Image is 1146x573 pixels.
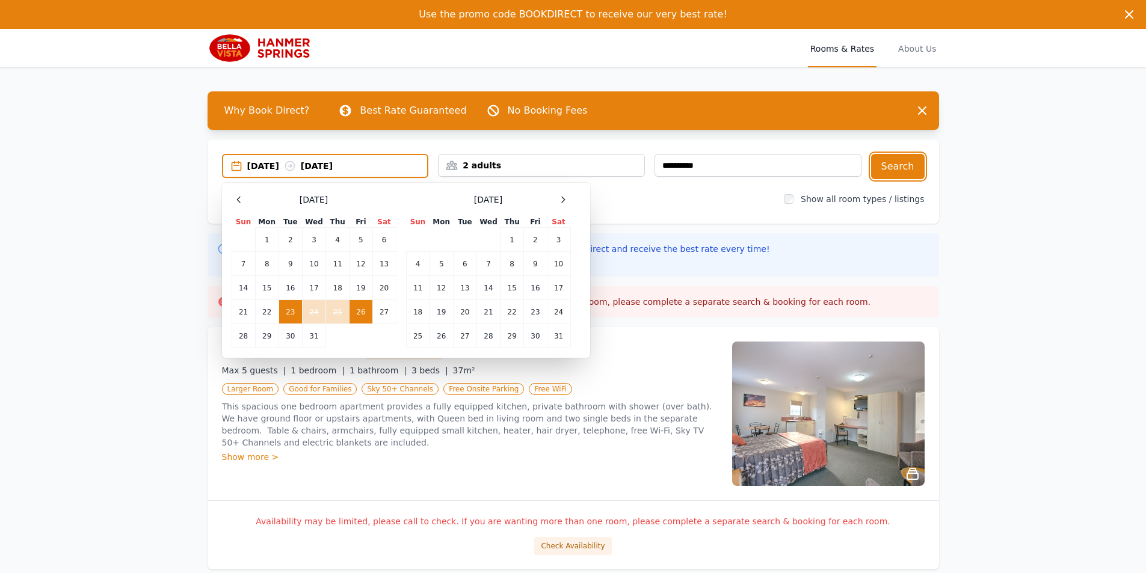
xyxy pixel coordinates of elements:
td: 2 [524,228,547,252]
th: Mon [255,216,279,228]
td: 8 [255,252,279,276]
td: 29 [501,324,524,348]
span: 37m² [453,366,475,375]
span: Max 5 guests | [222,366,286,375]
td: 2 [279,228,302,252]
td: 14 [476,276,500,300]
td: 22 [501,300,524,324]
td: 27 [453,324,476,348]
td: 27 [372,300,396,324]
td: 17 [547,276,570,300]
th: Tue [453,216,476,228]
td: 20 [372,276,396,300]
label: Show all room types / listings [801,194,924,204]
th: Thu [501,216,524,228]
th: Sun [232,216,255,228]
td: 4 [406,252,430,276]
td: 7 [232,252,255,276]
th: Wed [302,216,325,228]
td: 31 [302,324,325,348]
td: 26 [350,300,372,324]
button: Search [871,154,925,179]
a: Rooms & Rates [808,29,876,67]
p: No Booking Fees [508,103,588,118]
span: Free WiFi [529,383,572,395]
td: 3 [302,228,325,252]
p: Best Rate Guaranteed [360,103,466,118]
p: This spacious one bedroom apartment provides a fully equipped kitchen, private bathroom with show... [222,400,718,449]
td: 6 [453,252,476,276]
td: 14 [232,276,255,300]
td: 10 [547,252,570,276]
td: 12 [430,276,453,300]
td: 18 [326,276,350,300]
td: 24 [302,300,325,324]
td: 28 [232,324,255,348]
td: 13 [453,276,476,300]
td: 15 [255,276,279,300]
td: 26 [430,324,453,348]
td: 11 [406,276,430,300]
th: Fri [524,216,547,228]
td: 9 [279,252,302,276]
span: [DATE] [300,194,328,206]
td: 8 [501,252,524,276]
td: 25 [326,300,350,324]
td: 4 [326,228,350,252]
td: 5 [430,252,453,276]
td: 28 [476,324,500,348]
td: 9 [524,252,547,276]
span: 3 beds | [411,366,448,375]
td: 30 [524,324,547,348]
td: 20 [453,300,476,324]
span: Free Onsite Parking [443,383,524,395]
div: Show more > [222,451,718,463]
p: Availability may be limited, please call to check. If you are wanting more than one room, please ... [222,515,925,527]
th: Tue [279,216,302,228]
td: 19 [350,276,372,300]
td: 21 [476,300,500,324]
td: 24 [547,300,570,324]
td: 1 [501,228,524,252]
td: 15 [501,276,524,300]
td: 23 [524,300,547,324]
td: 29 [255,324,279,348]
th: Sat [547,216,570,228]
span: 1 bathroom | [350,366,407,375]
a: About Us [896,29,938,67]
span: Why Book Direct? [215,99,319,123]
span: Sky 50+ Channels [362,383,439,395]
td: 19 [430,300,453,324]
th: Fri [350,216,372,228]
td: 5 [350,228,372,252]
th: Sun [406,216,430,228]
td: 3 [547,228,570,252]
td: 22 [255,300,279,324]
td: 10 [302,252,325,276]
td: 21 [232,300,255,324]
th: Thu [326,216,350,228]
td: 7 [476,252,500,276]
td: 30 [279,324,302,348]
td: 18 [406,300,430,324]
th: Mon [430,216,453,228]
span: Larger Room [222,383,279,395]
th: Sat [372,216,396,228]
span: Use the promo code BOOKDIRECT to receive our very best rate! [419,8,727,20]
div: [DATE] [DATE] [247,160,428,172]
td: 31 [547,324,570,348]
span: Good for Families [283,383,357,395]
img: Bella Vista Hanmer Springs [208,34,324,63]
td: 1 [255,228,279,252]
div: 2 adults [439,159,644,171]
button: Check Availability [534,537,611,555]
td: 25 [406,324,430,348]
td: 23 [279,300,302,324]
span: 1 bedroom | [291,366,345,375]
td: 12 [350,252,372,276]
td: 16 [279,276,302,300]
td: 16 [524,276,547,300]
td: 17 [302,276,325,300]
td: 6 [372,228,396,252]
